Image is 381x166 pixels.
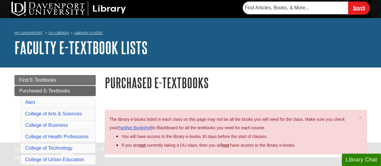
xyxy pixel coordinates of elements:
u: not [223,143,229,148]
nav: breadcrumb [14,29,367,39]
form: Searches DU Library's articles, books, and more [243,2,370,14]
h1: Purchased E-Textbooks [105,75,367,90]
a: Panther Bookshelf [118,125,152,130]
span: Purchased E-Textbooks [19,88,70,93]
span: You will have access to the library e-books 30 days before the start of classes. [122,134,267,139]
a: Purchased E-Textbooks [14,86,96,96]
span: Find E-Textbooks [19,77,57,83]
span: × [358,114,362,121]
a: Find E-Textbooks [14,75,96,85]
a: College of Urban Education [25,157,84,162]
a: College of Health Professions [25,134,89,139]
input: Find Articles, Books, & More... [243,2,348,14]
span: If you are currently taking a DU class, then you will have access to the library e-books. [122,143,295,148]
button: Library Chat [342,154,381,166]
a: My Davenport [14,30,42,36]
button: Close [358,114,362,121]
a: Alert [25,100,35,105]
a: College of Arts & Sciences [25,111,82,116]
span: The library e-books listed in each class on this page may not be all the books you will need for ... [110,117,345,130]
a: College of Technology [25,146,73,151]
strong: not [139,143,146,148]
a: DU Library [48,31,69,35]
input: Search [348,2,370,14]
img: DU Library [11,2,126,16]
a: College of Business [25,123,68,128]
a: Library Guides [74,31,103,35]
a: Faculty E-Textbook Lists [14,38,148,57]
